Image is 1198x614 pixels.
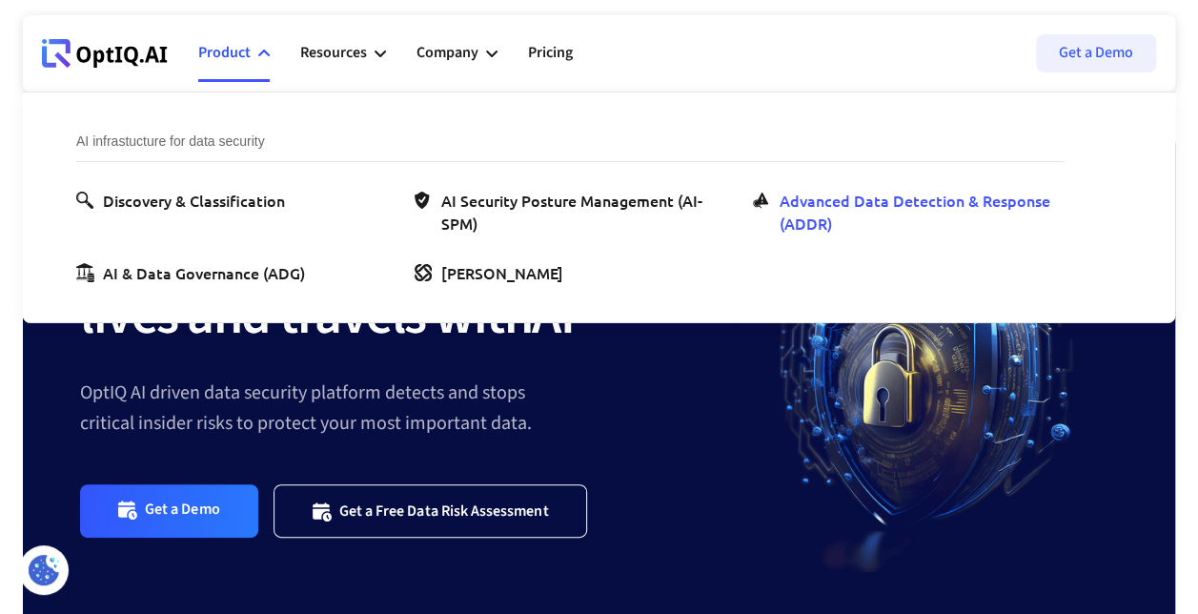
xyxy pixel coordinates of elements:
div: AI infrastucture for data security [76,131,1065,162]
a: Get a Demo [80,484,258,537]
div: Product [198,25,270,82]
div: Company [416,40,478,66]
div: Resources [300,40,367,66]
div: Resources [300,25,386,82]
a: Pricing [528,25,573,82]
a: AI Security Posture Management (AI-SPM) [415,189,726,235]
nav: Product [23,92,1175,323]
div: OptIQ AI driven data security platform detects and stops critical insider risks to protect your m... [80,378,737,439]
div: AI Security Posture Management (AI-SPM) [441,189,719,235]
div: Product [198,40,251,66]
div: AI & Data Governance (ADG) [103,261,305,284]
div: Get a Free Data Risk Assessment [339,501,549,521]
div: Discovery & Classification [103,189,285,212]
div: Get a Demo [145,500,220,522]
div: Company [416,25,497,82]
a: Get a Free Data Risk Assessment [274,484,588,537]
div: [PERSON_NAME] [441,261,563,284]
div: Advanced Data Detection & Response (ADDR) [780,189,1057,235]
div: Webflow Homepage [42,67,43,68]
a: AI & Data Governance (ADG) [76,261,313,284]
a: Discovery & Classification [76,189,293,212]
a: [PERSON_NAME] [415,261,571,284]
a: Get a Demo [1036,34,1156,72]
a: Advanced Data Detection & Response (ADDR) [753,189,1065,235]
a: Webflow Homepage [42,25,168,82]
